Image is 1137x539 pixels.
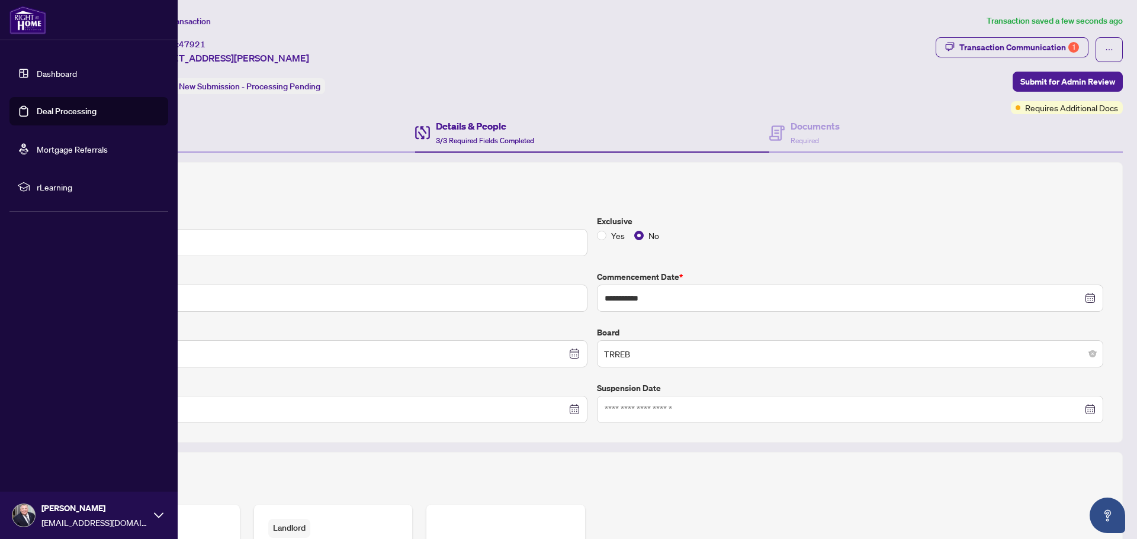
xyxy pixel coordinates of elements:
[147,78,325,94] div: Status:
[41,516,148,529] span: [EMAIL_ADDRESS][DOMAIN_NAME]
[81,382,587,395] label: Cancellation Date
[1089,350,1096,357] span: close-circle
[597,270,1103,283] label: Commencement Date
[791,136,819,145] span: Required
[37,68,77,79] a: Dashboard
[81,215,587,228] label: Listing Price
[644,229,664,242] span: No
[37,144,108,154] a: Mortgage Referrals
[604,343,1096,365] span: TRREB
[436,136,534,145] span: 3/3 Required Fields Completed
[81,182,1103,201] h2: Trade Details
[147,16,211,27] span: View Transaction
[37,180,160,193] span: rLearning
[436,119,534,133] h4: Details & People
[791,119,840,133] h4: Documents
[1090,498,1125,533] button: Open asap
[147,51,309,65] span: [STREET_ADDRESS][PERSON_NAME]
[959,38,1079,57] div: Transaction Communication
[1013,72,1123,92] button: Submit for Admin Review
[1068,42,1079,53] div: 1
[37,106,97,117] a: Deal Processing
[179,39,205,50] span: 47921
[987,14,1123,28] article: Transaction saved a few seconds ago
[9,6,46,34] img: logo
[179,81,320,92] span: New Submission - Processing Pending
[41,502,148,515] span: [PERSON_NAME]
[597,382,1103,395] label: Suspension Date
[81,326,587,339] label: Expiry Date
[268,519,310,537] span: Landlord
[1025,101,1118,114] span: Requires Additional Docs
[597,215,1103,228] label: Exclusive
[81,270,587,283] label: Unit/Lot Number
[597,326,1103,339] label: Board
[12,504,35,527] img: Profile Icon
[1020,72,1115,91] span: Submit for Admin Review
[1105,46,1113,54] span: ellipsis
[606,229,629,242] span: Yes
[936,37,1088,57] button: Transaction Communication1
